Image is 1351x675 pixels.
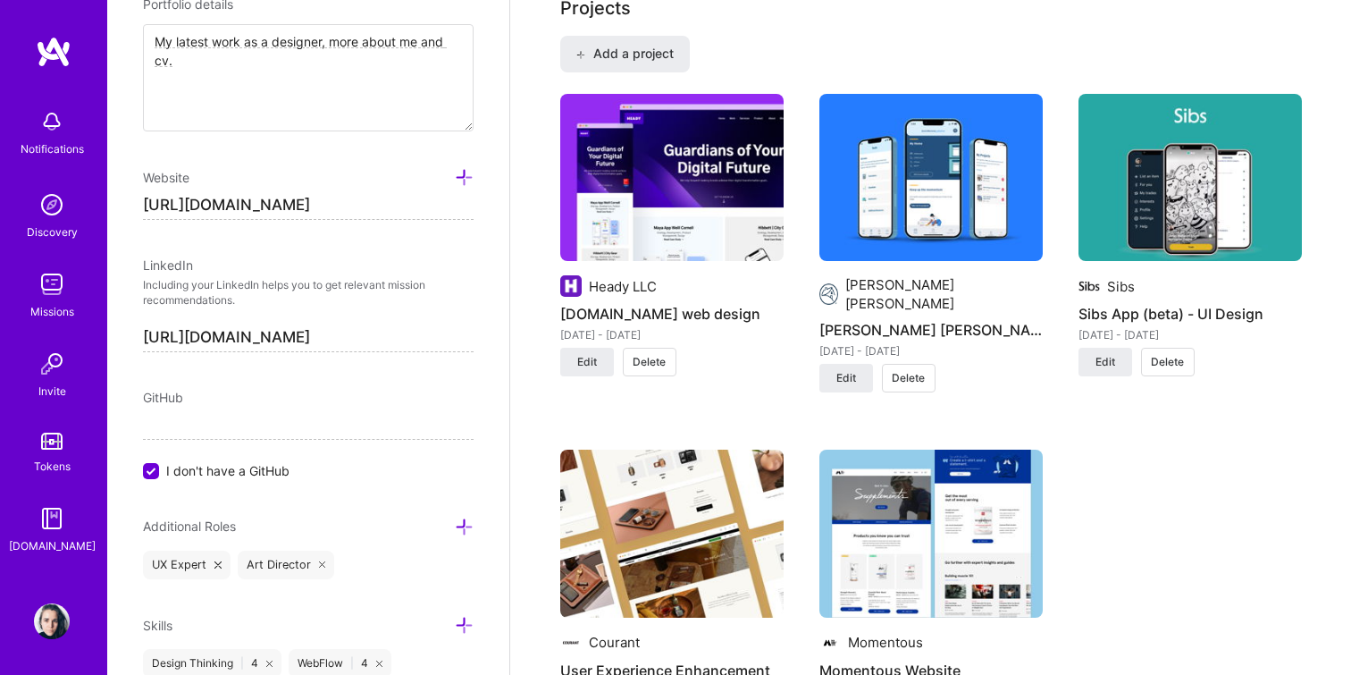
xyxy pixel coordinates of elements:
div: Sibs [1107,277,1135,296]
img: Invite [34,346,70,382]
img: Heady.io web design [560,94,784,262]
span: Delete [1151,354,1184,370]
h4: [DOMAIN_NAME] web design [560,302,784,325]
img: discovery [34,187,70,223]
i: icon Close [376,661,382,667]
span: Delete [892,370,925,386]
span: | [350,656,354,671]
span: LinkedIn [143,257,193,273]
img: Company logo [560,275,582,297]
span: Edit [836,370,856,386]
div: Courant [589,633,640,652]
div: Momentous [848,633,923,652]
img: Company logo [560,632,582,654]
span: Delete [633,354,666,370]
img: logo [36,36,71,68]
textarea: My latest work as a designer, more about me and cv. [143,24,474,131]
div: [DATE] - [DATE] [819,342,1043,360]
span: I don't have a GitHub [166,461,289,480]
div: UX Expert [143,551,231,579]
p: Including your LinkedIn helps you to get relevant mission recommendations. [143,278,474,308]
span: Edit [577,354,597,370]
span: | [240,656,244,671]
span: Website [143,170,189,185]
i: icon PlusBlack [575,50,585,60]
div: Missions [30,302,74,321]
img: Company logo [819,283,838,305]
img: guide book [34,501,70,536]
img: tokens [41,433,63,450]
div: [PERSON_NAME] [PERSON_NAME] [845,275,1043,313]
i: icon Close [266,661,273,667]
span: GitHub [143,390,183,405]
div: Heady LLC [589,277,657,296]
div: [DOMAIN_NAME] [9,536,96,555]
img: Fannie Mae App [819,94,1043,262]
div: Art Director [238,551,335,579]
img: teamwork [34,266,70,302]
span: Edit [1095,354,1115,370]
span: Additional Roles [143,519,236,534]
input: http://... [143,191,474,220]
img: User Experience Enhancement [560,450,784,618]
img: Sibs App (beta) - UI Design [1078,94,1302,262]
i: icon Close [319,561,326,569]
div: Notifications [21,139,84,158]
img: Company logo [1078,275,1100,297]
span: Skills [143,618,172,633]
img: bell [34,104,70,139]
div: [DATE] - [DATE] [560,325,784,344]
i: icon Close [214,561,222,569]
h4: Sibs App (beta) - UI Design [1078,302,1302,325]
div: Discovery [27,223,78,241]
img: Company logo [819,632,841,654]
span: Add a project [575,45,673,63]
img: Momentous Website [819,450,1043,618]
h4: [PERSON_NAME] [PERSON_NAME] App [819,318,1043,342]
img: User Avatar [34,603,70,639]
div: Tokens [34,457,71,476]
div: Invite [38,382,66,401]
div: [DATE] - [DATE] [1078,325,1302,344]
